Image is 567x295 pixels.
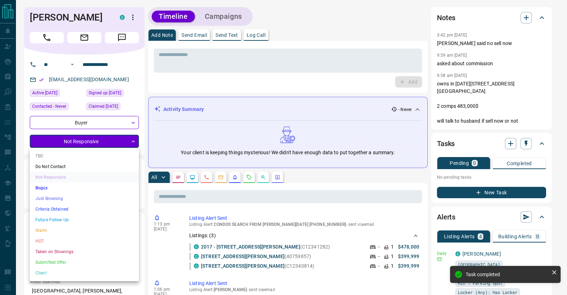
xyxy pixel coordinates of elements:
li: Warm [30,225,139,236]
li: Do Not Contact [30,161,139,172]
li: Criteria Obtained [30,204,139,215]
li: Taken on Showings [30,246,139,257]
li: HOT [30,236,139,246]
li: Just Browsing [30,193,139,204]
li: Bogus [30,183,139,193]
li: Client [30,268,139,278]
li: Submitted Offer [30,257,139,268]
li: Future Follow Up [30,215,139,225]
div: Task completed [466,272,549,277]
li: TBD [30,151,139,161]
